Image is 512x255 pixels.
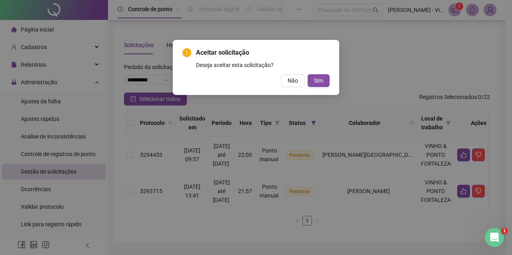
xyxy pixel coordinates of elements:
[501,228,508,234] span: 1
[196,61,330,69] div: Deseja aceitar esta solicitação?
[196,48,330,57] span: Aceitar solicitação
[308,74,330,87] button: Sim
[485,228,504,247] iframe: Intercom live chat
[182,48,191,57] span: exclamation-circle
[314,76,323,85] span: Sim
[281,74,304,87] button: Não
[288,76,298,85] span: Não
